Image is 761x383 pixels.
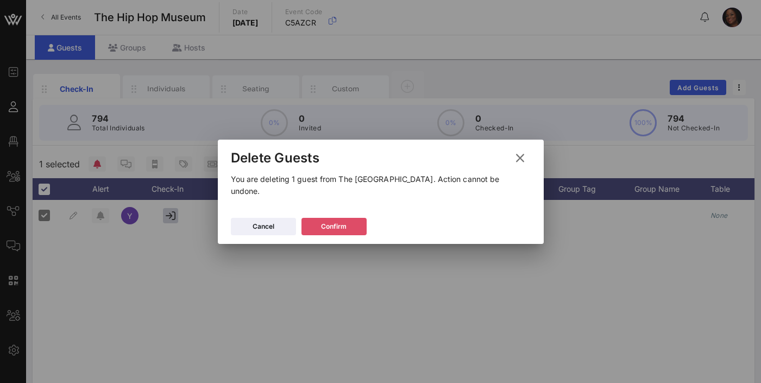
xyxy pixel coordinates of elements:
div: Cancel [253,221,274,232]
div: Confirm [321,221,347,232]
button: Cancel [231,218,296,235]
div: Delete Guests [231,150,319,166]
button: Confirm [301,218,367,235]
p: You are deleting 1 guest from The [GEOGRAPHIC_DATA]. Action cannot be undone. [231,173,531,197]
